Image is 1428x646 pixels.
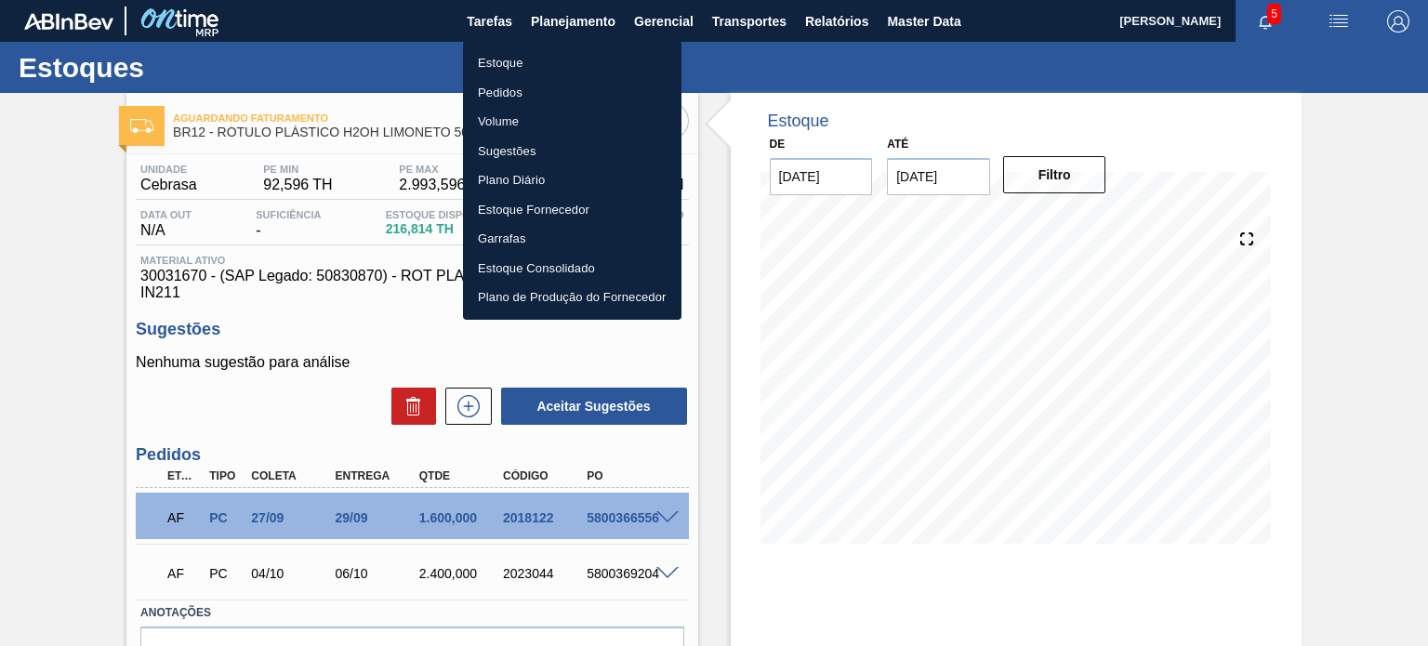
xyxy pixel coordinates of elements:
[463,165,681,195] a: Plano Diário
[463,283,681,312] a: Plano de Produção do Fornecedor
[463,107,681,137] a: Volume
[463,137,681,166] a: Sugestões
[463,195,681,225] a: Estoque Fornecedor
[463,48,681,78] a: Estoque
[463,224,681,254] a: Garrafas
[463,78,681,108] a: Pedidos
[463,254,681,283] a: Estoque Consolidado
